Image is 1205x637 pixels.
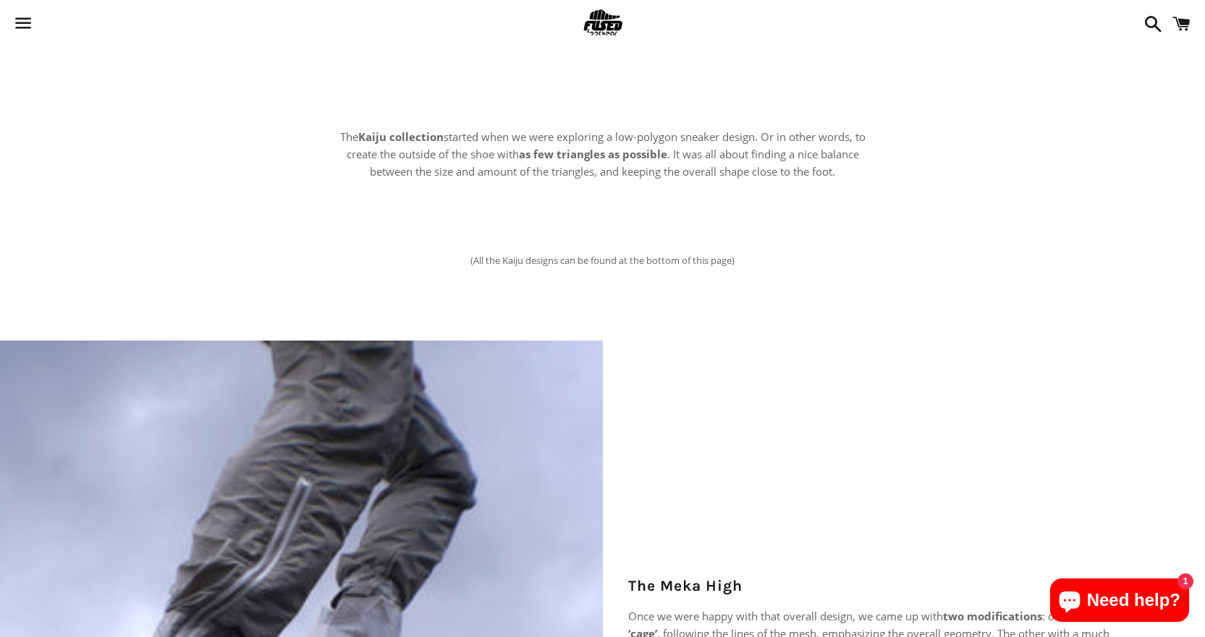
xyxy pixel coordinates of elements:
[1046,578,1193,625] inbox-online-store-chat: Shopify online store chat
[519,147,667,161] strong: as few triangles as possible
[358,129,444,144] strong: Kaiju collection
[335,128,871,180] p: The started when we were exploring a low-polygon sneaker design. Or in other words, to create the...
[628,576,1142,597] h2: The Meka High
[428,238,777,283] p: (All the Kaiju designs can be found at the bottom of this page)
[943,609,1042,623] strong: two modifications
